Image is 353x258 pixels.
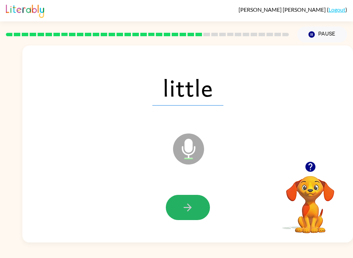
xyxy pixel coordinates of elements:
[239,6,347,13] div: ( )
[276,165,345,234] video: Your browser must support playing .mp4 files to use Literably. Please try using another browser.
[152,70,223,106] span: little
[297,27,347,42] button: Pause
[6,3,44,18] img: Literably
[329,6,345,13] a: Logout
[239,6,327,13] span: [PERSON_NAME] [PERSON_NAME]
